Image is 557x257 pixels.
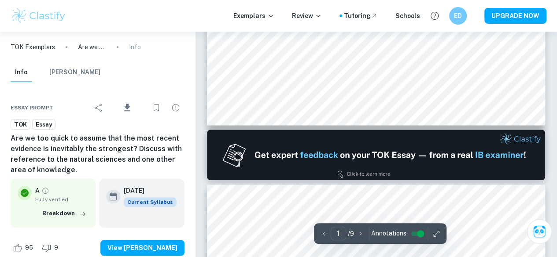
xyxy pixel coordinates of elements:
[49,243,63,252] span: 9
[32,119,55,130] a: Essay
[11,42,55,52] a: TOK Exemplars
[11,120,30,129] span: TOK
[78,42,106,52] p: Are we too quick to assume that the most recent evidence is inevitably the strongest? Discuss wit...
[207,130,545,180] img: Ad
[124,197,177,207] div: This exemplar is based on the current syllabus. Feel free to refer to it for inspiration/ideas wh...
[90,99,107,116] div: Share
[348,229,354,239] p: / 9
[11,241,38,255] div: Like
[292,11,322,21] p: Review
[11,63,32,82] button: Info
[11,104,53,112] span: Essay prompt
[35,195,89,203] span: Fully verified
[11,119,30,130] a: TOK
[100,240,184,256] button: View [PERSON_NAME]
[20,243,38,252] span: 95
[371,229,406,238] span: Annotations
[124,186,170,195] h6: [DATE]
[527,219,552,244] button: Ask Clai
[11,133,184,175] h6: Are we too quick to assume that the most recent evidence is inevitably the strongest? Discuss wit...
[449,7,467,25] button: ED
[33,120,55,129] span: Essay
[148,99,165,116] div: Bookmark
[453,11,463,21] h6: ED
[109,96,146,119] div: Download
[124,197,177,207] span: Current Syllabus
[40,241,63,255] div: Dislike
[49,63,100,82] button: [PERSON_NAME]
[484,8,546,24] button: UPGRADE NOW
[41,187,49,195] a: Grade fully verified
[167,99,184,116] div: Report issue
[35,186,40,195] p: A
[129,42,141,52] p: Info
[40,207,89,220] button: Breakdown
[395,11,420,21] a: Schools
[11,7,66,25] img: Clastify logo
[233,11,274,21] p: Exemplars
[344,11,378,21] a: Tutoring
[427,8,442,23] button: Help and Feedback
